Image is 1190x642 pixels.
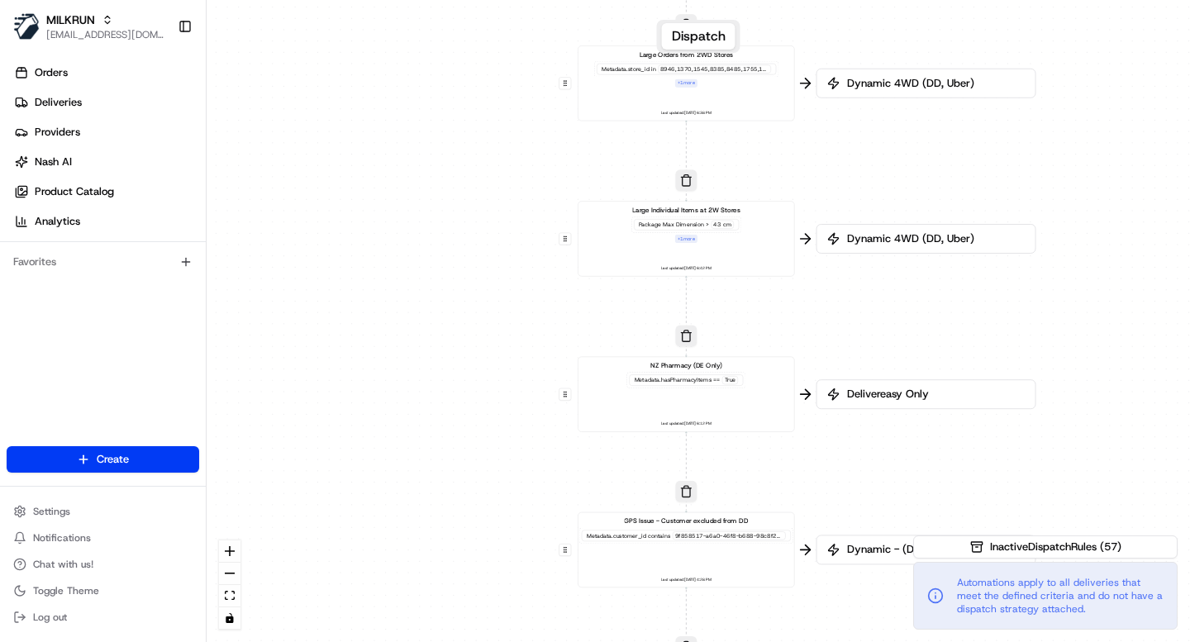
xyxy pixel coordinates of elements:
span: Large Orders from 2WD Stores [640,50,734,59]
span: Last updated: [DATE] 6:42 PM [661,264,711,272]
span: Last updated: [DATE] 4:28 PM [661,576,711,583]
button: Settings [7,500,199,523]
a: Analytics [7,208,206,235]
span: Dynamic 4WD (DD, Uber) [844,231,1026,246]
span: Chat with us! [33,558,93,571]
button: Toggle Theme [7,579,199,602]
a: 💻API Documentation [133,44,272,74]
span: Last updated: [DATE] 6:38 PM [661,109,711,117]
span: Dynamic 4WD (DD, Uber) [844,76,1026,91]
button: MILKRUNMILKRUN[EMAIL_ADDRESS][DOMAIN_NAME] [7,7,171,46]
span: Automations apply to all deliveries that meet the defined criteria and do not have a dispatch str... [957,576,1164,616]
div: + 1 more [675,235,697,243]
span: Create [97,452,129,467]
button: Log out [7,606,199,629]
span: Large Individual Items at 2W Stores [632,205,740,214]
button: Chat with us! [7,553,199,576]
a: Deliveries [7,89,206,116]
button: Notifications [7,526,199,549]
button: zoom in [219,540,240,563]
span: in [651,65,656,73]
span: Notifications [33,531,91,545]
button: fit view [219,585,240,607]
span: Inactive Dispatch Rules ( 57 ) [990,540,1121,554]
span: NZ Pharmacy (DE Only) [650,361,722,370]
button: Dispatch [662,23,735,50]
span: contains [648,532,670,540]
span: == [713,377,720,384]
span: Toggle Theme [33,584,99,597]
button: InactiveDispatchRules (57) [913,535,1178,559]
span: Metadata .hasPharmacyItems [635,377,712,384]
div: 📗 [17,52,30,65]
span: Package Max Dimension [639,221,704,228]
a: Product Catalog [7,178,206,205]
span: Last updated: [DATE] 6:12 PM [661,421,711,428]
span: Product Catalog [35,184,114,199]
span: GPS Issue - Customer excluded from DD [624,516,748,525]
button: Create [7,446,199,473]
div: 43 cm [711,221,733,229]
div: 💻 [140,52,153,65]
div: Favorites [7,249,199,275]
a: Orders [7,59,206,86]
span: Metadata .store_id [602,65,650,73]
span: > [706,221,709,228]
span: Log out [33,611,67,624]
a: Providers [7,119,206,145]
div: 8946,1370,1545,8385,8485,1755,1611,1527,1590,1376,1289,1130,1449,1631,1474,1901,1756,1577,1256,1486 [658,65,771,74]
img: MILKRUN [13,13,40,40]
div: True [722,376,738,384]
button: toggle interactivity [219,607,240,630]
span: Delivereasy Only [844,387,1026,402]
span: Nash AI [35,155,72,169]
button: zoom out [219,563,240,585]
span: Providers [35,125,80,140]
a: Powered byPylon [117,90,200,103]
span: Dynamic - (DE, Uber) [844,542,1026,557]
a: Nash AI [7,149,206,175]
span: Analytics [35,214,80,229]
span: Settings [33,505,70,518]
span: Deliveries [35,95,82,110]
div: 9f858517-a6a0-46f8-b688-98c8f29f7ded,07a839f1-d546-431e-bc24-8e8369117cc5,821ca7cc-3951-407f-a77d... [673,531,786,540]
span: API Documentation [156,50,265,67]
span: Orders [35,65,68,80]
span: Metadata .customer_id [587,532,646,540]
button: [EMAIL_ADDRESS][DOMAIN_NAME] [46,28,164,41]
button: MILKRUN [46,12,95,28]
span: Knowledge Base [33,50,126,67]
div: + 1 more [675,79,697,88]
a: 📗Knowledge Base [10,44,133,74]
span: Pylon [164,91,200,103]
